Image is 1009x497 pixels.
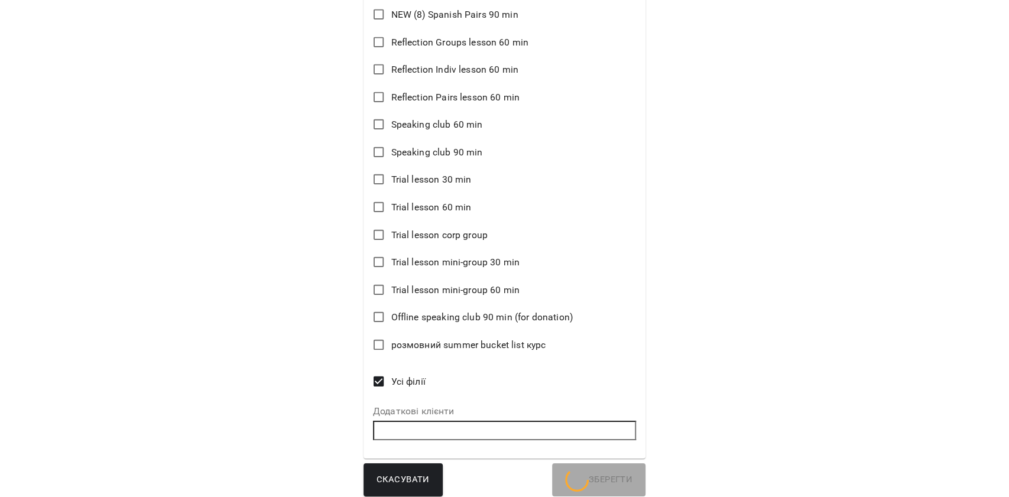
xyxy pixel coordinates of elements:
span: розмовний summer bucket list курс [391,338,546,352]
span: Trial lesson corp group [391,228,487,242]
span: Reflection Indiv lesson 60 min [391,63,518,77]
span: Speaking club 90 min [391,145,482,160]
span: Скасувати [377,472,430,488]
label: Додаткові клієнти [373,407,636,416]
span: Trial lesson 30 min [391,173,471,187]
span: Reflection Groups lesson 60 min [391,35,528,50]
span: Trial lesson mini-group 30 min [391,255,519,269]
span: Оffline speaking club 90 min (for donation) [391,310,572,324]
span: Trial lesson mini-group 60 min [391,283,519,297]
button: Скасувати [364,463,443,496]
span: Reflection Pairs lesson 60 min [391,90,519,105]
span: Усі філії [391,375,425,389]
span: Trial lesson 60 min [391,200,471,215]
span: NEW (8) Spanish Pairs 90 min [391,8,518,22]
span: Speaking club 60 min [391,118,482,132]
